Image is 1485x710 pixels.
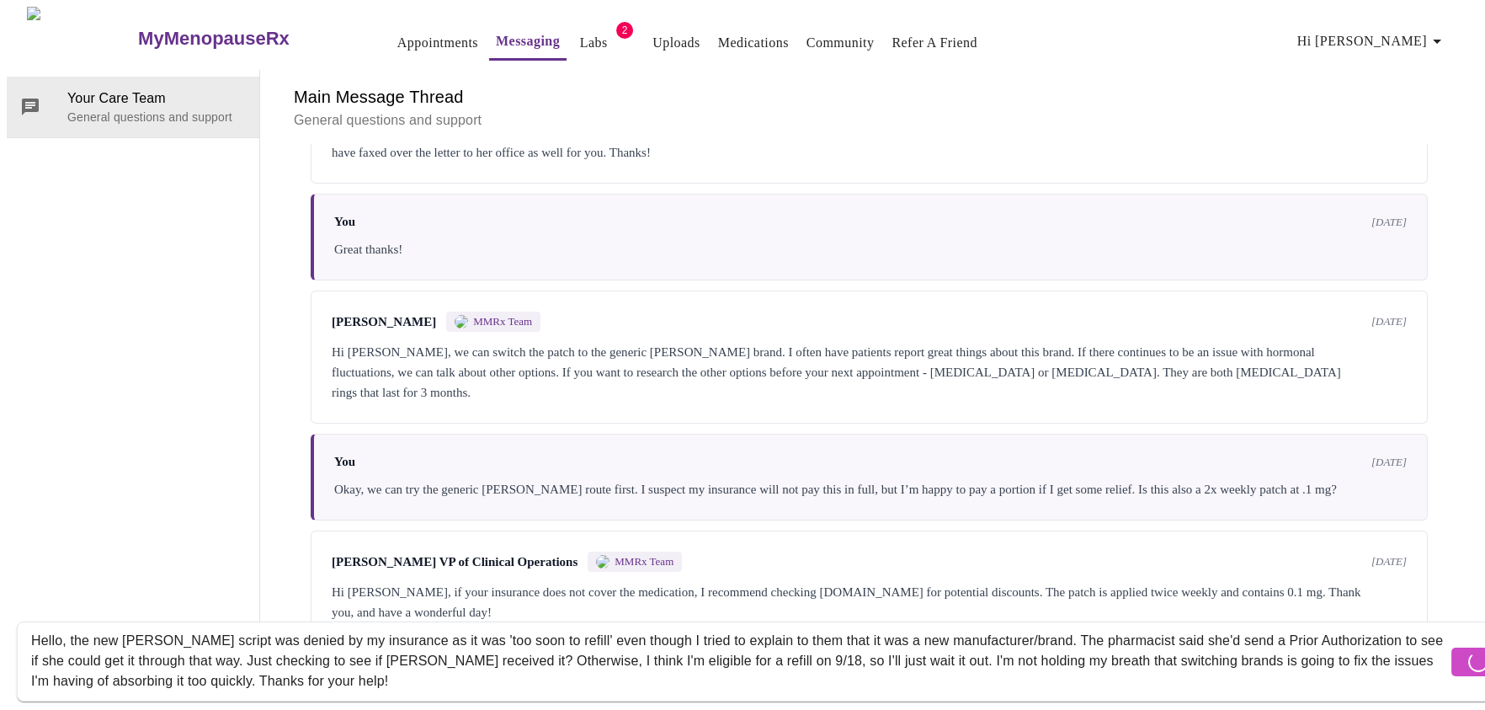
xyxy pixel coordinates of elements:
[332,315,436,329] span: [PERSON_NAME]
[615,555,673,569] span: MMRx Team
[596,555,609,569] img: MMRX
[711,26,796,60] button: Medications
[136,9,357,68] a: MyMenopauseRx
[496,29,560,53] a: Messaging
[332,555,577,569] span: [PERSON_NAME] VP of Clinical Operations
[580,31,608,55] a: Labs
[806,31,875,55] a: Community
[567,26,620,60] button: Labs
[652,31,700,55] a: Uploads
[391,26,485,60] button: Appointments
[1371,216,1407,229] span: [DATE]
[1371,456,1407,469] span: [DATE]
[31,634,1447,688] textarea: Send a message about your appointment
[27,7,136,70] img: MyMenopauseRx Logo
[332,342,1407,403] div: Hi [PERSON_NAME], we can switch the patch to the generic [PERSON_NAME] brand. I often have patien...
[332,582,1407,622] div: Hi [PERSON_NAME], if your insurance does not cover the medication, I recommend checking [DOMAIN_N...
[334,479,1407,499] div: Okay, we can try the generic [PERSON_NAME] route first. I suspect my insurance will not pay this ...
[138,28,290,50] h3: MyMenopauseRx
[1291,24,1454,58] button: Hi [PERSON_NAME]
[67,109,246,125] p: General questions and support
[885,26,984,60] button: Refer a Friend
[455,315,468,328] img: MMRX
[1371,555,1407,569] span: [DATE]
[473,315,532,328] span: MMRx Team
[334,239,1407,259] div: Great thanks!
[397,31,478,55] a: Appointments
[646,26,707,60] button: Uploads
[7,77,259,137] div: Your Care TeamGeneral questions and support
[294,83,1445,110] h6: Main Message Thread
[718,31,789,55] a: Medications
[616,22,633,39] span: 2
[1297,29,1447,53] span: Hi [PERSON_NAME]
[800,26,881,60] button: Community
[334,455,355,469] span: You
[294,110,1445,131] p: General questions and support
[67,88,246,109] span: Your Care Team
[489,24,567,61] button: Messaging
[892,31,977,55] a: Refer a Friend
[1371,315,1407,328] span: [DATE]
[334,215,355,229] span: You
